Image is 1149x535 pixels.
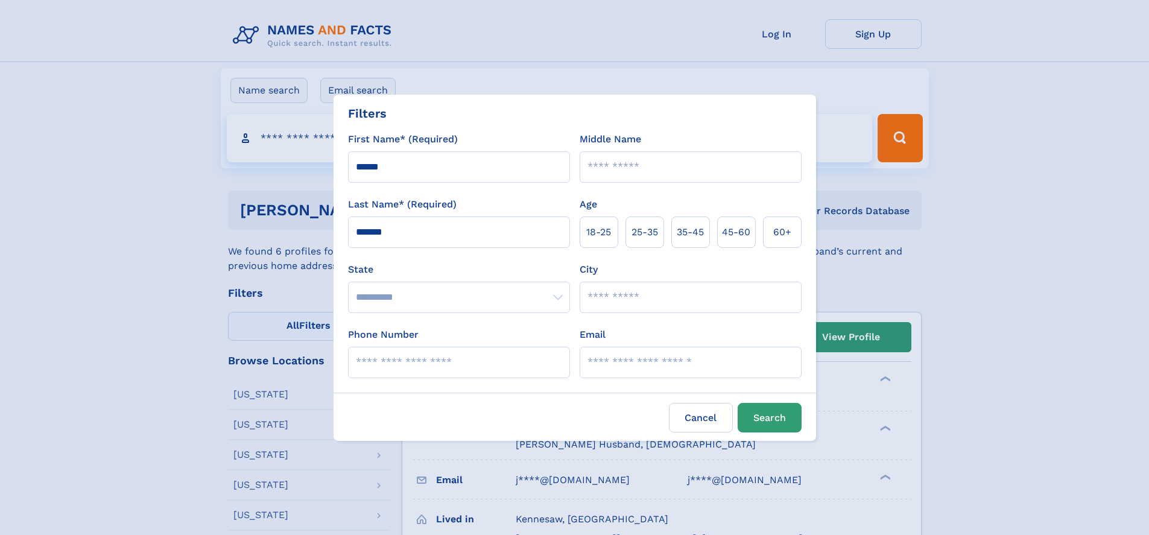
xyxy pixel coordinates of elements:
[348,132,458,147] label: First Name* (Required)
[348,197,457,212] label: Last Name* (Required)
[631,225,658,239] span: 25‑35
[722,225,750,239] span: 45‑60
[580,328,606,342] label: Email
[580,197,597,212] label: Age
[669,403,733,432] label: Cancel
[348,262,570,277] label: State
[580,262,598,277] label: City
[677,225,704,239] span: 35‑45
[738,403,802,432] button: Search
[773,225,791,239] span: 60+
[348,328,419,342] label: Phone Number
[580,132,641,147] label: Middle Name
[586,225,611,239] span: 18‑25
[348,104,387,122] div: Filters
